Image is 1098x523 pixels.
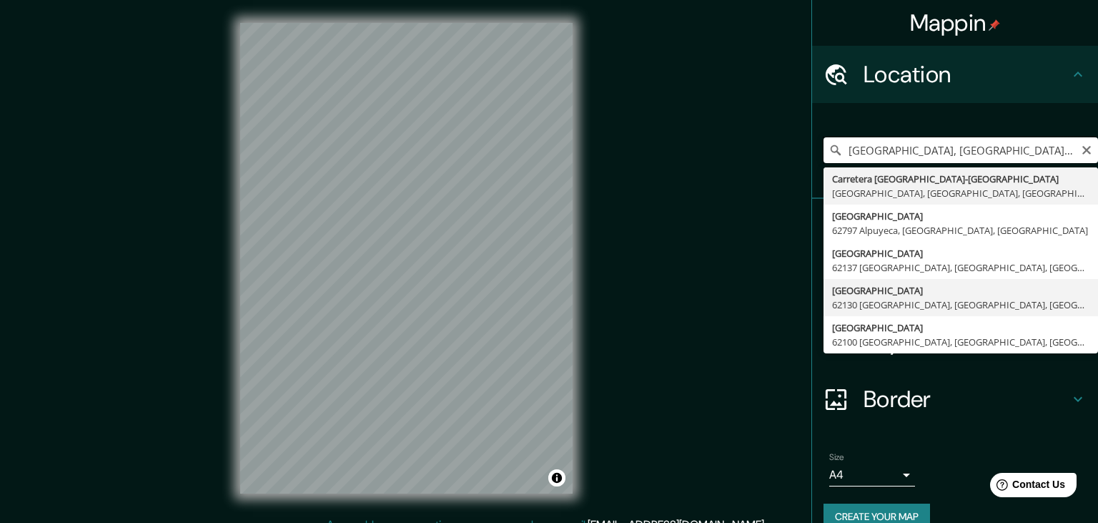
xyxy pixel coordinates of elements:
h4: Layout [864,328,1069,356]
div: 62137 [GEOGRAPHIC_DATA], [GEOGRAPHIC_DATA], [GEOGRAPHIC_DATA] [832,260,1089,275]
div: 62130 [GEOGRAPHIC_DATA], [GEOGRAPHIC_DATA], [GEOGRAPHIC_DATA] [832,298,1089,312]
div: [GEOGRAPHIC_DATA], [GEOGRAPHIC_DATA], [GEOGRAPHIC_DATA] [832,186,1089,200]
div: Style [812,256,1098,313]
div: Carretera [GEOGRAPHIC_DATA]-[GEOGRAPHIC_DATA] [832,172,1089,186]
canvas: Map [240,23,573,494]
label: Size [829,451,844,464]
button: Clear [1081,142,1092,156]
div: 62797 Alpuyeca, [GEOGRAPHIC_DATA], [GEOGRAPHIC_DATA] [832,223,1089,238]
h4: Mappin [910,9,1001,37]
div: [GEOGRAPHIC_DATA] [832,283,1089,298]
iframe: Help widget launcher [971,467,1082,507]
div: [GEOGRAPHIC_DATA] [832,209,1089,223]
img: pin-icon.png [989,19,1000,31]
div: Pins [812,199,1098,256]
div: Location [812,46,1098,103]
button: Toggle attribution [548,469,565,487]
div: Border [812,371,1098,428]
div: Layout [812,313,1098,371]
h4: Border [864,385,1069,414]
input: Pick your city or area [823,137,1098,163]
div: [GEOGRAPHIC_DATA] [832,321,1089,335]
div: 62100 [GEOGRAPHIC_DATA], [GEOGRAPHIC_DATA], [GEOGRAPHIC_DATA] [832,335,1089,349]
div: [GEOGRAPHIC_DATA] [832,246,1089,260]
h4: Location [864,60,1069,89]
div: A4 [829,464,915,487]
